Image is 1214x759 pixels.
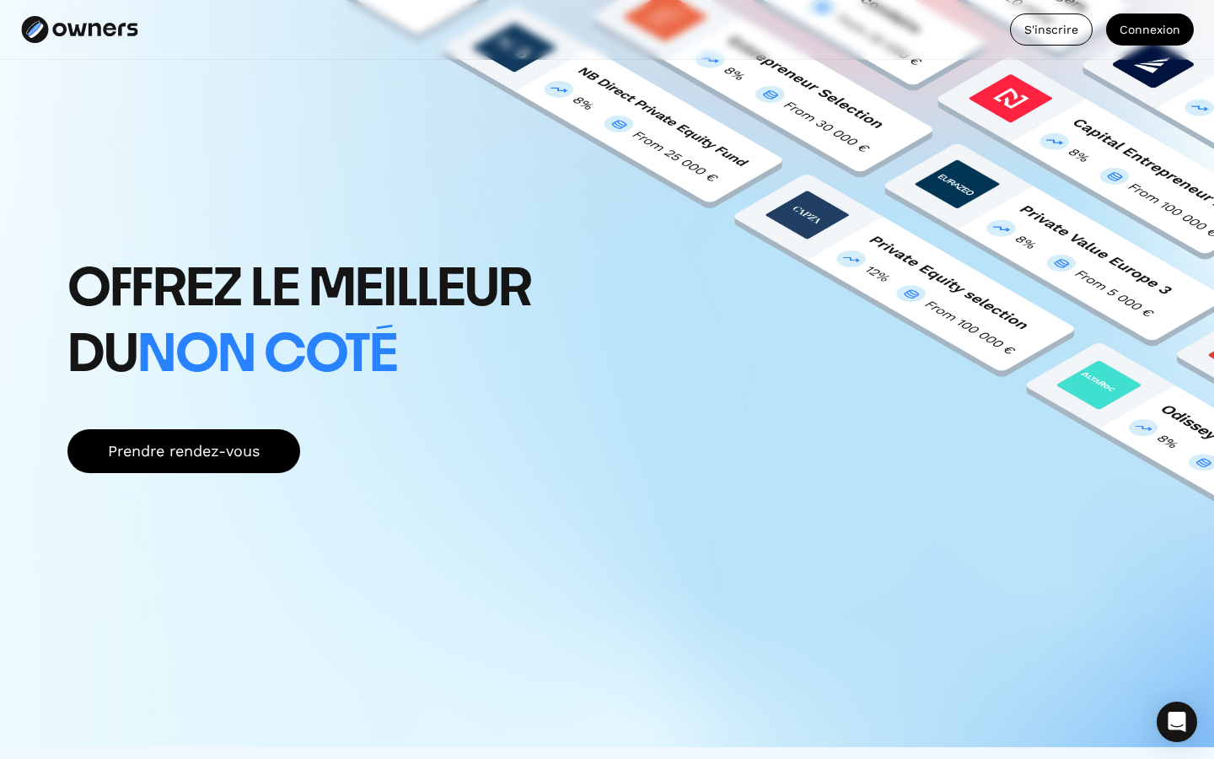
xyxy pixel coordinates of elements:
span: non coté [137,331,397,381]
div: Connexion [1106,17,1194,42]
a: Connexion [1106,13,1194,46]
div: Prendre rendez-vous [88,439,280,464]
div: Open Intercom Messenger [1157,702,1197,742]
a: S'inscrire [1010,13,1093,46]
div: S'inscrire [1011,14,1092,45]
a: Prendre rendez-vous [67,429,300,473]
h1: Offrez le meilleur du [67,257,661,389]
